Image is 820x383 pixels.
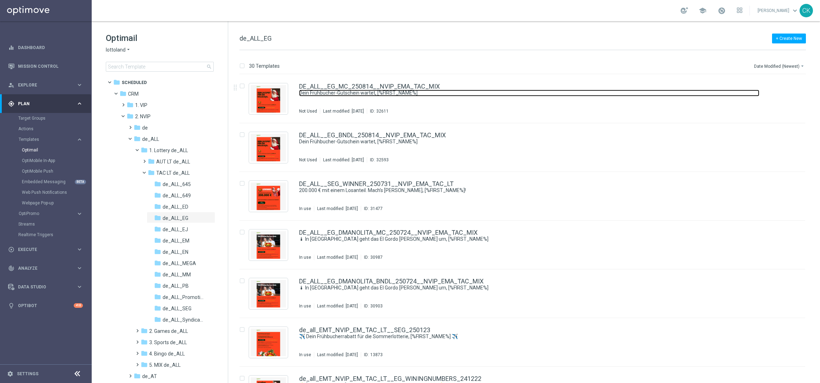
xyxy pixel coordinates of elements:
[154,203,161,210] i: folder
[18,247,76,252] span: Execute
[251,329,286,356] img: 13873.jpeg
[299,206,311,211] div: In use
[299,327,430,333] a: de_all_EMT_NVIP_EM_TAC_LT__SEG_250123
[8,57,83,76] div: Mission Control
[772,34,806,43] button: + Create New
[163,204,188,210] span: de_ALL_ED
[141,327,148,334] i: folder
[154,192,161,199] i: folder
[314,303,361,309] div: Last modified: [DATE]
[8,82,76,88] div: Explore
[249,63,280,69] p: 30 Templates
[8,265,14,271] i: track_changes
[8,303,83,309] button: lightbulb Optibot +10
[299,138,759,145] a: Dein Frühbucher-Gutschein wartet, [%FIRST_NAME%]
[8,82,14,88] i: person_search
[8,45,83,50] div: equalizer Dashboard
[8,296,83,315] div: Optibot
[22,155,91,166] div: OptiMobile In-App
[18,211,83,216] div: OptiPromo keyboard_arrow_right
[22,176,91,187] div: Embedded Messaging
[370,352,383,358] div: 13873
[8,246,14,253] i: play_circle_outline
[22,166,91,176] div: OptiMobile Push
[18,102,76,106] span: Plan
[232,318,819,367] div: Press SPACE to select this row.
[141,339,148,346] i: folder
[299,83,440,90] a: DE_ALL__EG_MC_250814__NVIP_EMA_TAC_MIX
[106,62,214,72] input: Search Template
[8,44,14,51] i: equalizer
[8,284,83,290] div: Data Studio keyboard_arrow_right
[22,145,91,155] div: Optimail
[7,371,13,377] i: settings
[22,158,73,163] a: OptiMobile In-App
[8,284,76,290] div: Data Studio
[18,113,91,124] div: Target Groups
[314,352,361,358] div: Last modified: [DATE]
[18,219,91,229] div: Streams
[8,265,83,271] button: track_changes Analyze keyboard_arrow_right
[134,135,141,142] i: folder
[361,303,383,309] div: ID:
[154,237,161,244] i: folder
[126,47,131,53] i: arrow_drop_down
[76,246,83,253] i: keyboard_arrow_right
[163,294,204,300] span: de_ALL_Promotions
[251,134,286,161] img: 32593.jpeg
[8,82,83,88] button: person_search Explore keyboard_arrow_right
[22,179,73,185] a: Embedded Messaging
[163,317,204,323] span: de_ALL_Syndicates
[299,229,478,236] a: DE_ALL__EG_DMANOLITA_MC_250724__NVIP_EMA_TAC_MIX
[22,198,91,208] div: Webpage Pop-up
[18,229,91,240] div: Realtime Triggers
[18,266,76,270] span: Analyze
[18,57,83,76] a: Mission Control
[163,305,192,312] span: de_ALL_SEG
[299,187,759,194] a: 200.000 € mit einem Losanteil. Mach’s [PERSON_NAME], [%FIRST_NAME%]!
[299,278,484,285] a: DE_ALL__EG_DMANOLITA_BNDL_250724__NVIP_EMA_TAC_MIX
[163,283,189,289] span: de_ALL_PB
[19,137,76,142] div: Templates
[299,181,454,187] a: DE_ALL__SEG_WINNER_250731__NVIP_EMA_TAC_LT
[135,113,151,120] span: 2. NVIP
[206,64,212,70] span: search
[134,372,141,379] i: folder
[163,226,188,233] span: de_ALL_EJ
[156,158,190,165] span: AUT LT de_ALL
[156,170,190,176] span: TAC LT de_ALL
[299,303,311,309] div: In use
[251,231,286,259] img: 30987.jpeg
[299,108,317,114] div: Not Used
[8,38,83,57] div: Dashboard
[18,137,83,142] button: Templates keyboard_arrow_right
[299,132,446,138] a: DE_ALL__EG_BNDL_250814__NVIP_EMA_TAC_MIX
[154,214,161,221] i: folder
[232,74,819,123] div: Press SPACE to select this row.
[120,90,127,97] i: folder
[154,271,161,278] i: folder
[154,259,161,267] i: folder
[232,269,819,318] div: Press SPACE to select this row.
[8,101,83,107] button: gps_fixed Plan keyboard_arrow_right
[314,206,361,211] div: Last modified: [DATE]
[163,238,189,244] span: de_ALL_EM
[74,303,83,308] div: +10
[122,79,147,86] span: Scheduled
[367,157,389,163] div: ID:
[142,136,159,142] span: de_ALL
[8,265,76,271] div: Analyze
[22,187,91,198] div: Web Push Notifications
[699,7,706,14] span: school
[141,361,148,368] i: folder
[22,200,73,206] a: Webpage Pop-up
[251,280,286,307] img: 30903.jpeg
[154,226,161,233] i: folder
[154,316,161,323] i: folder
[361,352,383,358] div: ID:
[154,293,161,300] i: folder
[299,285,759,291] a: 🌡 In [GEOGRAPHIC_DATA] geht das El Gordo [PERSON_NAME] um, [%FIRST_NAME%]
[149,362,181,368] span: 5. MIX de_ALL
